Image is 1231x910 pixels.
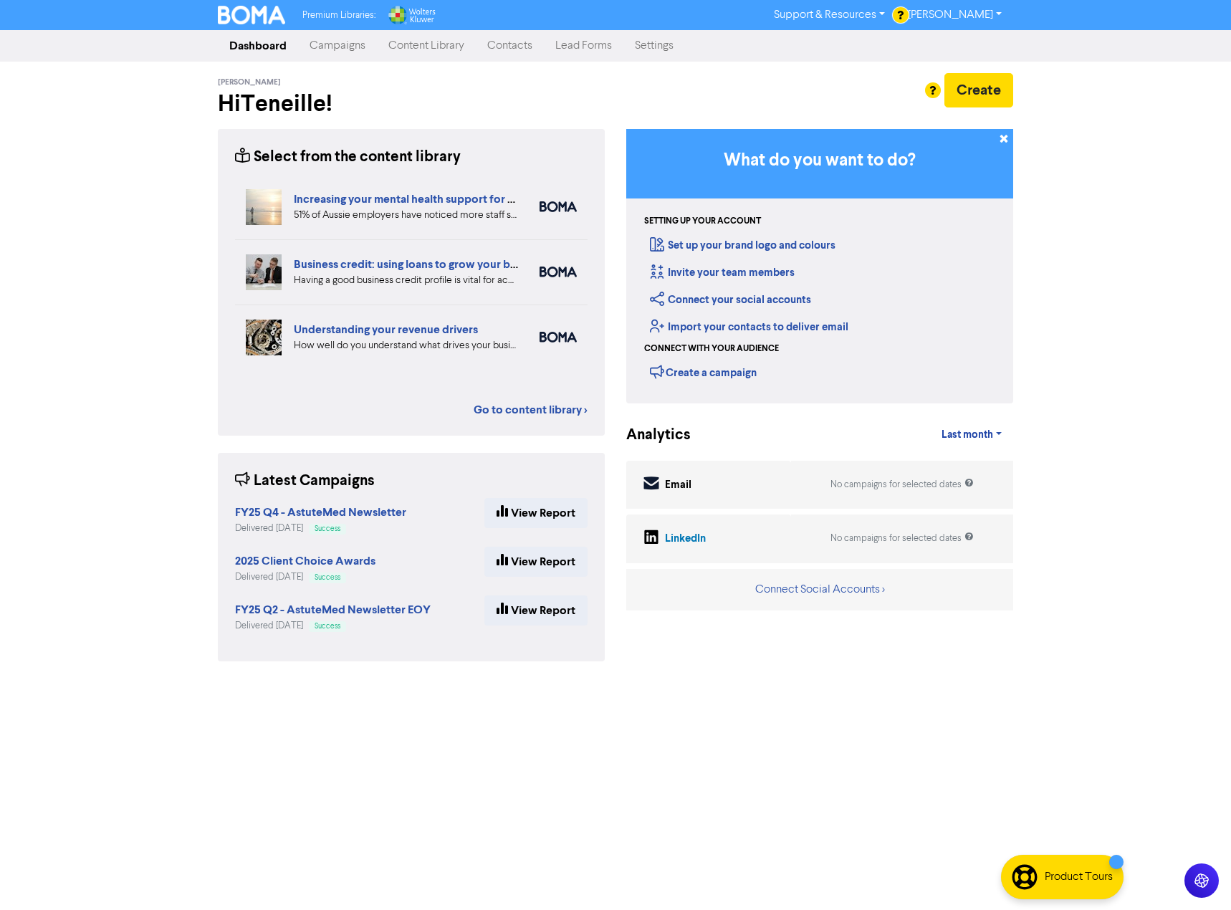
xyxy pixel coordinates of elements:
img: Wolters Kluwer [387,6,436,24]
button: Create [944,73,1013,107]
div: No campaigns for selected dates [830,478,974,492]
div: How well do you understand what drives your business revenue? We can help you review your numbers... [294,338,518,353]
a: Settings [623,32,685,60]
div: Create a campaign [650,361,757,383]
span: Success [315,623,340,630]
strong: FY25 Q2 - AstuteMed Newsletter EOY [235,603,431,617]
a: Contacts [476,32,544,60]
a: Last month [930,421,1013,449]
img: boma_accounting [540,332,577,343]
span: Premium Libraries: [302,11,375,20]
a: Dashboard [218,32,298,60]
div: Getting Started in BOMA [626,129,1013,403]
a: View Report [484,595,588,626]
div: Select from the content library [235,146,461,168]
a: Invite your team members [650,266,795,279]
a: Import your contacts to deliver email [650,320,848,334]
h3: What do you want to do? [648,150,992,171]
a: FY25 Q2 - AstuteMed Newsletter EOY [235,605,431,616]
div: Latest Campaigns [235,470,375,492]
div: Email [665,477,691,494]
h2: Hi Teneille ! [218,90,605,118]
iframe: Chat Widget [1051,755,1231,910]
span: Last month [942,428,993,441]
div: Having a good business credit profile is vital for accessing routes to funding. We look at six di... [294,273,518,288]
a: Increasing your mental health support for employees [294,192,564,206]
a: FY25 Q4 - AstuteMed Newsletter [235,507,406,519]
a: Business credit: using loans to grow your business [294,257,547,272]
span: [PERSON_NAME] [218,77,281,87]
div: 51% of Aussie employers have noticed more staff struggling with mental health. But very few have ... [294,208,518,223]
a: Go to content library > [474,401,588,418]
img: BOMA Logo [218,6,285,24]
a: [PERSON_NAME] [896,4,1013,27]
a: View Report [484,498,588,528]
a: 2025 Client Choice Awards [235,556,375,567]
div: LinkedIn [665,531,706,547]
div: Delivered [DATE] [235,522,406,535]
div: Delivered [DATE] [235,570,375,584]
img: boma [540,201,577,212]
span: Success [315,574,340,581]
a: Campaigns [298,32,377,60]
strong: 2025 Client Choice Awards [235,554,375,568]
img: boma [540,267,577,277]
button: Connect Social Accounts > [755,580,886,599]
a: View Report [484,547,588,577]
strong: FY25 Q4 - AstuteMed Newsletter [235,505,406,519]
a: Lead Forms [544,32,623,60]
a: Connect your social accounts [650,293,811,307]
div: Delivered [DATE] [235,619,431,633]
div: Analytics [626,424,673,446]
a: Support & Resources [762,4,896,27]
div: Setting up your account [644,215,761,228]
div: No campaigns for selected dates [830,532,974,545]
a: Understanding your revenue drivers [294,322,478,337]
span: Success [315,525,340,532]
a: Set up your brand logo and colours [650,239,835,252]
a: Content Library [377,32,476,60]
div: Connect with your audience [644,343,779,355]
